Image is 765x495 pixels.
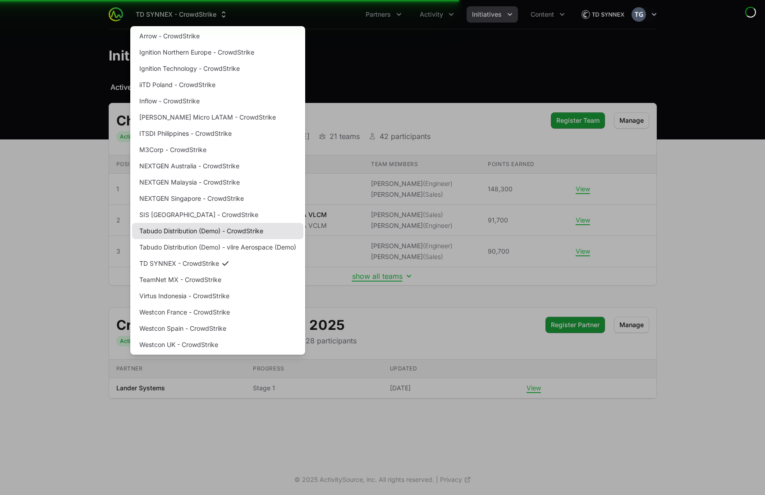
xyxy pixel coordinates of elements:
[132,60,303,77] a: Ignition Technology - CrowdStrike
[132,142,303,158] a: M3Corp - CrowdStrike
[132,109,303,125] a: [PERSON_NAME] Micro LATAM - CrowdStrike
[132,272,303,288] a: TeamNet MX - CrowdStrike
[132,93,303,109] a: Inflow - CrowdStrike
[123,6,570,23] div: Main navigation
[132,304,303,320] a: Westcon France - CrowdStrike
[132,28,303,44] a: Arrow - CrowdStrike
[132,223,303,239] a: Tabudo Distribution (Demo) - CrowdStrike
[132,174,303,190] a: NEXTGEN Malaysia - CrowdStrike
[132,239,303,255] a: Tabudo Distribution (Demo) - vlire Aerospace (Demo)
[132,158,303,174] a: NEXTGEN Australia - CrowdStrike
[132,255,303,272] a: TD SYNNEX - CrowdStrike
[130,6,234,23] div: Supplier switch menu
[132,320,303,337] a: Westcon Spain - CrowdStrike
[632,7,646,22] img: Timothy Greig
[132,337,303,353] a: Westcon UK - CrowdStrike
[132,190,303,207] a: NEXTGEN Singapore - CrowdStrike
[132,125,303,142] a: ITSDI Philippines - CrowdStrike
[132,44,303,60] a: Ignition Northern Europe - CrowdStrike
[132,288,303,304] a: Virtus Indonesia - CrowdStrike
[132,77,303,93] a: iiTD Poland - CrowdStrike
[132,207,303,223] a: SIS [GEOGRAPHIC_DATA] - CrowdStrike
